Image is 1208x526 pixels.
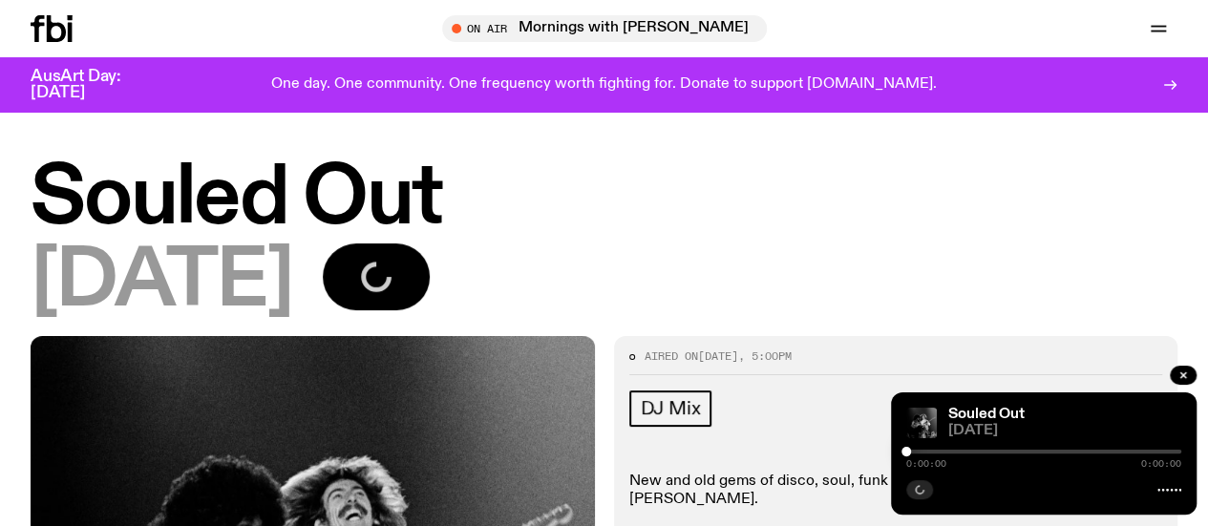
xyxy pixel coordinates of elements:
[645,348,698,364] span: Aired on
[629,390,712,427] a: DJ Mix
[698,348,738,364] span: [DATE]
[948,424,1181,438] span: [DATE]
[906,459,946,469] span: 0:00:00
[738,348,792,364] span: , 5:00pm
[641,398,701,419] span: DJ Mix
[31,69,153,101] h3: AusArt Day: [DATE]
[948,407,1025,422] a: Souled Out
[31,243,292,321] span: [DATE]
[442,15,767,42] button: On AirMornings with [PERSON_NAME] / the [PERSON_NAME] apologia hour
[31,160,1177,238] h1: Souled Out
[271,76,937,94] p: One day. One community. One frequency worth fighting for. Donate to support [DOMAIN_NAME].
[1141,459,1181,469] span: 0:00:00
